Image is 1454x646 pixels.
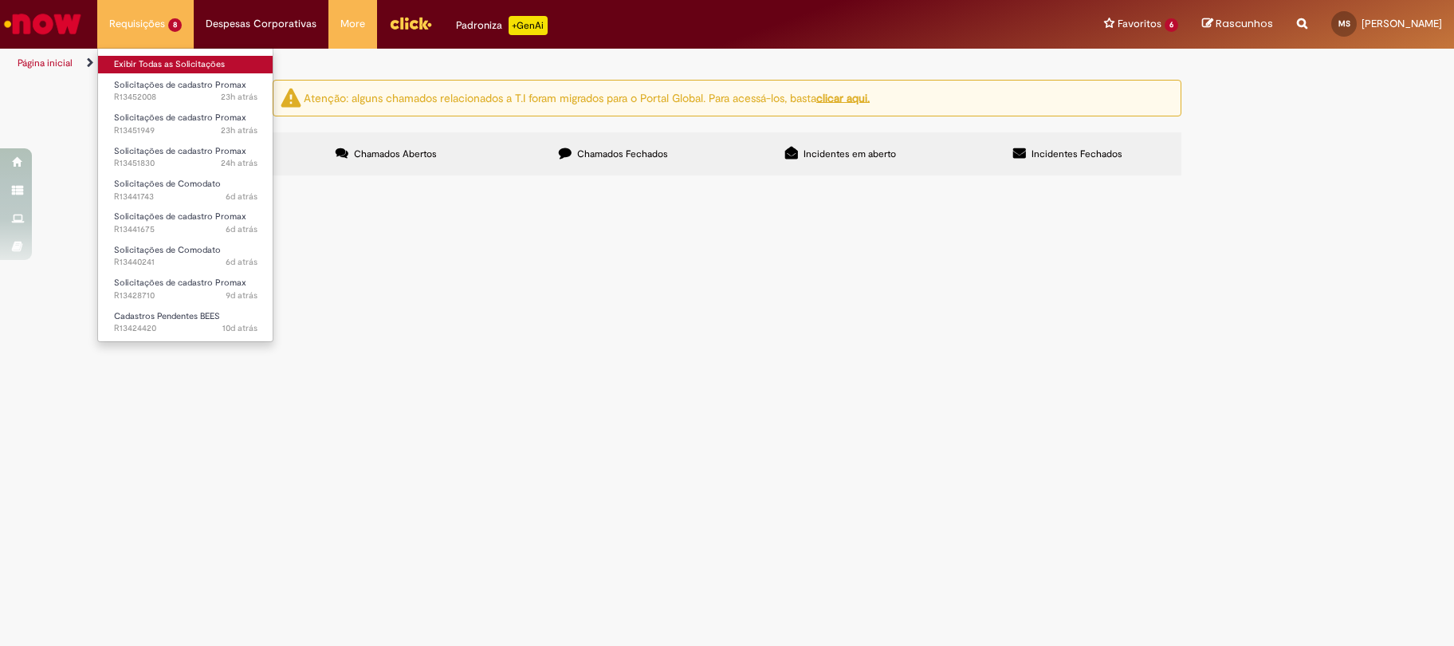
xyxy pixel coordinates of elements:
[221,91,257,103] span: 23h atrás
[98,242,273,271] a: Aberto R13440241 : Solicitações de Comodato
[509,16,548,35] p: +GenAi
[114,112,246,124] span: Solicitações de cadastro Promax
[804,148,896,160] span: Incidentes em aberto
[577,148,668,160] span: Chamados Fechados
[98,143,273,172] a: Aberto R13451830 : Solicitações de cadastro Promax
[226,223,257,235] time: 23/08/2025 09:34:17
[226,191,257,203] span: 6d atrás
[222,322,257,334] time: 18/08/2025 11:44:33
[221,157,257,169] time: 27/08/2025 11:19:09
[1165,18,1178,32] span: 6
[114,145,246,157] span: Solicitações de cadastro Promax
[206,16,316,32] span: Despesas Corporativas
[114,322,257,335] span: R13424420
[456,16,548,35] div: Padroniza
[221,157,257,169] span: 24h atrás
[226,256,257,268] span: 6d atrás
[114,178,221,190] span: Solicitações de Comodato
[114,277,246,289] span: Solicitações de cadastro Promax
[226,290,257,301] span: 9d atrás
[114,244,221,256] span: Solicitações de Comodato
[1338,18,1350,29] span: MS
[1032,148,1122,160] span: Incidentes Fechados
[97,48,273,342] ul: Requisições
[226,191,257,203] time: 23/08/2025 10:21:30
[98,208,273,238] a: Aberto R13441675 : Solicitações de cadastro Promax
[226,223,257,235] span: 6d atrás
[98,274,273,304] a: Aberto R13428710 : Solicitações de cadastro Promax
[114,124,257,137] span: R13451949
[98,56,273,73] a: Exibir Todas as Solicitações
[222,322,257,334] span: 10d atrás
[221,124,257,136] span: 23h atrás
[98,109,273,139] a: Aberto R13451949 : Solicitações de cadastro Promax
[98,175,273,205] a: Aberto R13441743 : Solicitações de Comodato
[114,223,257,236] span: R13441675
[114,91,257,104] span: R13452008
[1118,16,1161,32] span: Favoritos
[114,256,257,269] span: R13440241
[114,211,246,223] span: Solicitações de cadastro Promax
[304,90,870,104] ng-bind-html: Atenção: alguns chamados relacionados a T.I foram migrados para o Portal Global. Para acessá-los,...
[114,157,257,170] span: R13451830
[12,49,957,78] ul: Trilhas de página
[114,290,257,302] span: R13428710
[1362,17,1442,30] span: [PERSON_NAME]
[340,16,365,32] span: More
[226,290,257,301] time: 19/08/2025 13:53:16
[168,18,182,32] span: 8
[221,91,257,103] time: 27/08/2025 11:45:49
[816,90,870,104] a: clicar aqui.
[226,256,257,268] time: 22/08/2025 14:46:37
[109,16,165,32] span: Requisições
[98,77,273,106] a: Aberto R13452008 : Solicitações de cadastro Promax
[114,310,220,322] span: Cadastros Pendentes BEES
[114,191,257,203] span: R13441743
[389,11,432,35] img: click_logo_yellow_360x200.png
[18,57,73,69] a: Página inicial
[98,308,273,337] a: Aberto R13424420 : Cadastros Pendentes BEES
[1202,17,1273,32] a: Rascunhos
[1216,16,1273,31] span: Rascunhos
[114,79,246,91] span: Solicitações de cadastro Promax
[354,148,437,160] span: Chamados Abertos
[2,8,84,40] img: ServiceNow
